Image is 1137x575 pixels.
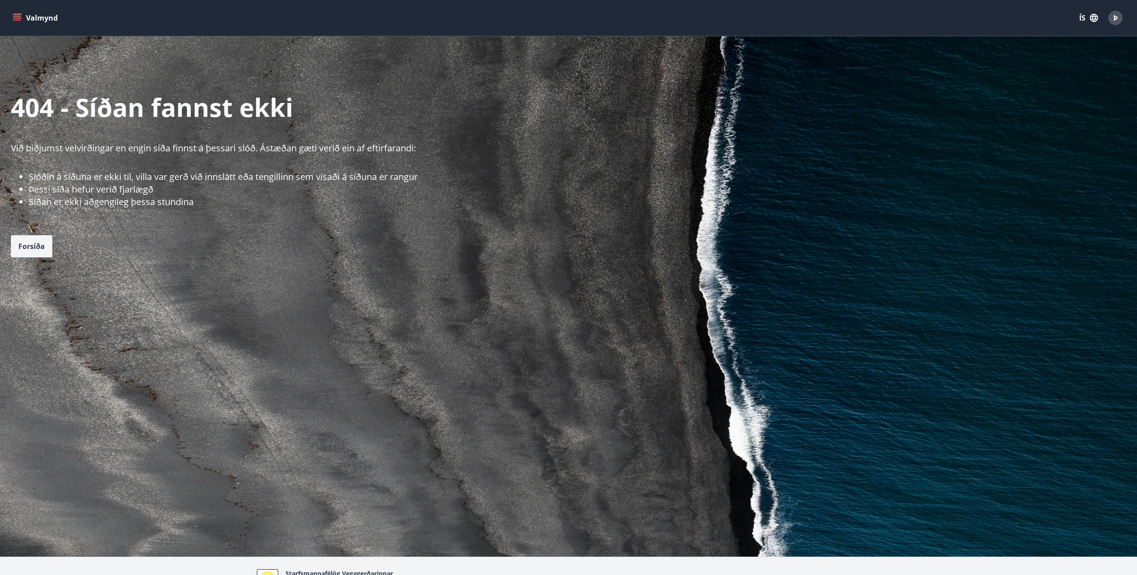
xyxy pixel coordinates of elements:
[11,235,52,257] button: Forsíða
[1105,7,1126,29] button: Þ
[29,196,1137,208] li: Síðan er ekki aðgengileg þessa stundina
[1113,13,1118,23] span: Þ
[11,142,1137,154] p: Við biðjumst velvirðingar en engin síða finnst á þessari slóð. Ástæðan gæti verið ein af eftirfar...
[11,10,61,26] button: menu
[11,90,1137,124] p: 404 - Síðan fannst ekki
[1074,10,1103,26] button: ÍS
[29,171,1137,183] li: Slóðin á síðuna er ekki til, villa var gerð við innslátt eða tengillinn sem vísaði á síðuna er ra...
[18,241,45,251] span: Forsíða
[29,183,1137,196] li: Þessi síða hefur verið fjarlægð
